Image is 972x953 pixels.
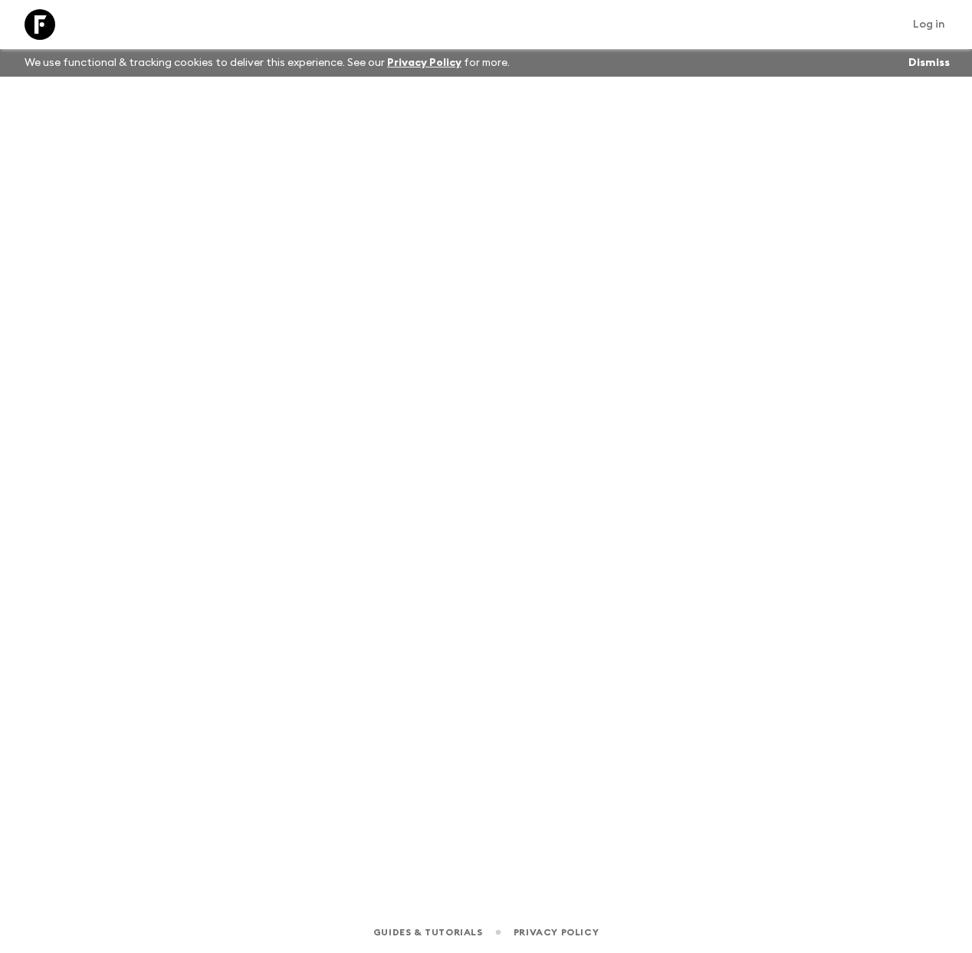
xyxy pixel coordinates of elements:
[387,58,461,68] a: Privacy Policy
[18,49,516,77] p: We use functional & tracking cookies to deliver this experience. See our for more.
[514,924,599,941] a: Privacy Policy
[905,14,954,35] a: Log in
[905,52,954,74] button: Dismiss
[373,924,483,941] a: Guides & Tutorials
